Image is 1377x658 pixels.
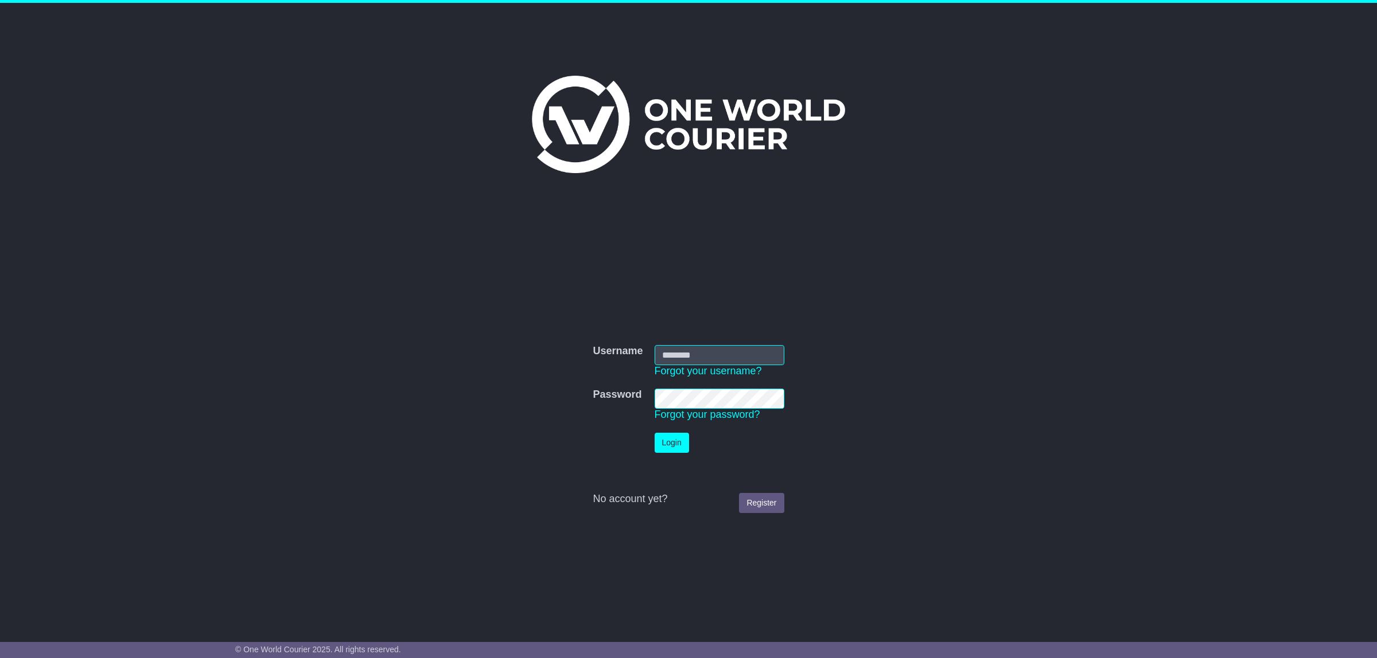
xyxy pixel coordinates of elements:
[655,409,760,420] a: Forgot your password?
[593,389,641,401] label: Password
[739,493,784,513] a: Register
[532,76,845,173] img: One World
[655,365,762,377] a: Forgot your username?
[593,493,784,506] div: No account yet?
[235,645,401,654] span: © One World Courier 2025. All rights reserved.
[593,345,643,358] label: Username
[655,433,689,453] button: Login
